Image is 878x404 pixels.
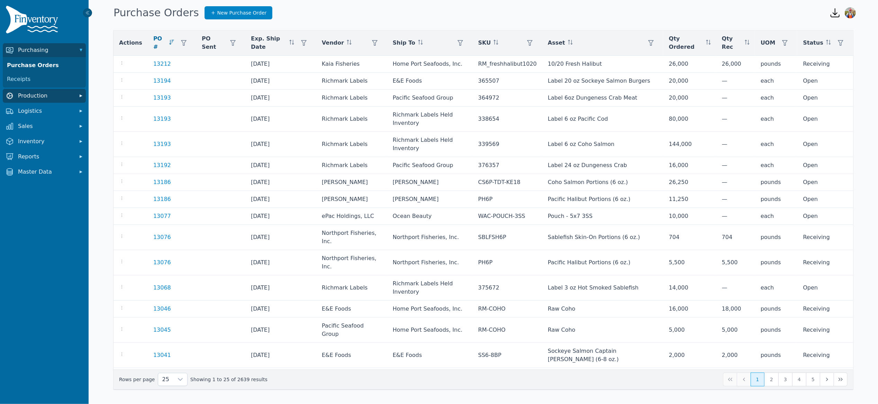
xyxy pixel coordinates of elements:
td: — [716,208,755,225]
span: Rows per page [158,373,173,386]
td: Receiving [797,250,853,275]
td: 338654 [473,107,542,132]
td: Raw Coho [542,318,663,343]
td: Richmark Labels Held Inventory [387,107,473,132]
td: Receiving [797,301,853,318]
td: 14,000 [663,275,716,301]
td: [DATE] [245,107,316,132]
a: 13186 [153,178,171,186]
td: 2,000 [716,343,755,368]
td: 10/20 Fresh Halibut [542,56,663,73]
td: 365507 [473,73,542,90]
td: — [716,90,755,107]
td: 26,000 [716,56,755,73]
a: Receipts [4,72,84,86]
td: Home Port Seafoods, Inc. [387,318,473,343]
td: each [755,107,798,132]
a: 13193 [153,140,171,148]
td: [DATE] [245,73,316,90]
td: 20 oz. Sockeye Salmon Burger [542,368,663,385]
td: [PERSON_NAME] [316,174,387,191]
td: [DATE] [245,250,316,275]
td: Northport Fisheries, Inc. [387,225,473,250]
td: [DATE] [245,225,316,250]
td: Pouch - 5x7 3SS [542,208,663,225]
td: RM_freshhalibut1020 [473,56,542,73]
td: 26,000 [663,56,716,73]
td: Richmark Labels Held Inventory [387,275,473,301]
td: RM-COHO [473,318,542,343]
button: Page 2 [764,373,778,386]
td: ePac Holdings, LLC [316,208,387,225]
td: pounds [755,318,798,343]
td: Receiving [797,56,853,73]
button: Last Page [834,373,848,386]
span: Sales [18,122,73,130]
td: Label 24 oz Dungeness Crab [542,157,663,174]
td: [DATE] [245,208,316,225]
span: PO Sent [202,35,223,51]
td: Receiving [797,368,853,385]
td: E&E Foods [387,368,473,385]
td: PH6P [473,191,542,208]
td: Open [797,73,853,90]
td: 5,000 [716,318,755,343]
td: 20,000 [663,73,716,90]
td: each [755,132,798,157]
td: — [716,73,755,90]
a: 13194 [153,77,171,85]
td: 5,500 [663,250,716,275]
td: Pacific Seafood Group [316,318,387,343]
td: [DATE] [245,318,316,343]
td: [DATE] [245,343,316,368]
td: BRGSS20 [473,368,542,385]
span: Inventory [18,137,73,146]
td: 16,000 [663,157,716,174]
td: [PERSON_NAME] [387,191,473,208]
img: Sera Wheeler [845,7,856,18]
td: Open [797,90,853,107]
td: Ocean Beauty [387,208,473,225]
td: Richmark Labels [316,132,387,157]
td: each [755,73,798,90]
td: 364972 [473,90,542,107]
td: 20,000 [663,90,716,107]
a: 13076 [153,233,171,241]
td: Richmark Labels [316,107,387,132]
td: 2,498 [663,368,716,385]
span: Asset [548,39,565,47]
td: Label 20 oz Sockeye Salmon Burgers [542,73,663,90]
td: — [716,157,755,174]
td: pounds [755,343,798,368]
td: pounds [755,368,798,385]
span: Actions [119,39,142,47]
td: Receiving [797,343,853,368]
td: Label 6 oz Pacific Cod [542,107,663,132]
a: 13045 [153,326,171,334]
span: SKU [478,39,491,47]
span: Qty Rec [722,35,742,51]
td: SBLFSH6P [473,225,542,250]
td: Kaia Fisheries [316,56,387,73]
a: 13046 [153,305,171,313]
a: 13212 [153,60,171,68]
td: — [716,132,755,157]
td: Northport Fisheries, Inc. [387,250,473,275]
a: 13193 [153,94,171,102]
td: Pacific Seafood Group [387,90,473,107]
button: Sales [3,119,86,133]
td: 704 [716,225,755,250]
a: 13077 [153,212,171,220]
td: — [716,107,755,132]
td: [DATE] [245,157,316,174]
td: Coho Salmon Portions (6 oz.) [542,174,663,191]
button: Production [3,89,86,103]
td: WAC-POUCH-3SS [473,208,542,225]
span: Master Data [18,168,73,176]
td: Receiving [797,225,853,250]
td: SS6-8BP [473,343,542,368]
span: Vendor [322,39,344,47]
td: Sockeye Salmon Captain [PERSON_NAME] (6-8 oz.) [542,343,663,368]
td: [DATE] [245,301,316,318]
a: Purchase Orders [4,58,84,72]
